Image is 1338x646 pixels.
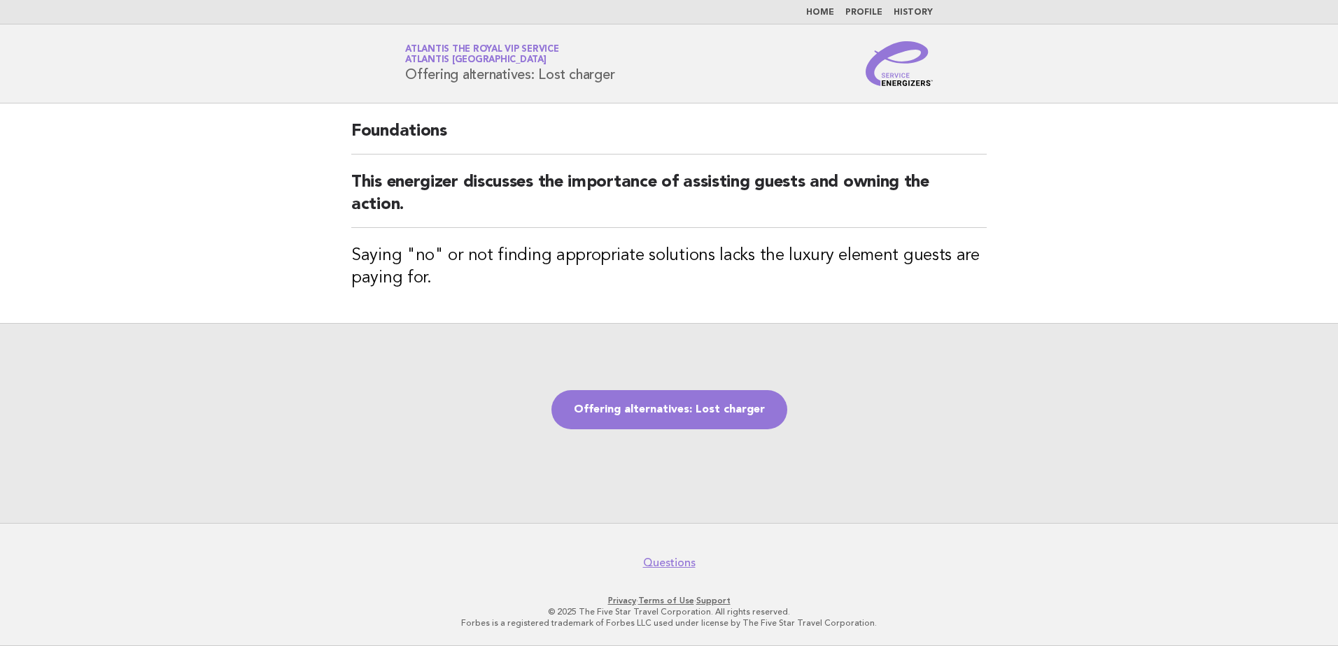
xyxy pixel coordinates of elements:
[894,8,933,17] a: History
[866,41,933,86] img: Service Energizers
[845,8,882,17] a: Profile
[241,606,1097,617] p: © 2025 The Five Star Travel Corporation. All rights reserved.
[351,120,987,155] h2: Foundations
[405,45,614,82] h1: Offering alternatives: Lost charger
[551,390,787,429] a: Offering alternatives: Lost charger
[405,56,547,65] span: Atlantis [GEOGRAPHIC_DATA]
[643,556,696,570] a: Questions
[696,596,731,605] a: Support
[241,617,1097,629] p: Forbes is a registered trademark of Forbes LLC used under license by The Five Star Travel Corpora...
[638,596,694,605] a: Terms of Use
[351,171,987,228] h2: This energizer discusses the importance of assisting guests and owning the action.
[351,245,987,289] h3: Saying "no" or not finding appropriate solutions lacks the luxury element guests are paying for.
[608,596,636,605] a: Privacy
[241,595,1097,606] p: · ·
[806,8,834,17] a: Home
[405,45,559,64] a: Atlantis the Royal VIP ServiceAtlantis [GEOGRAPHIC_DATA]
